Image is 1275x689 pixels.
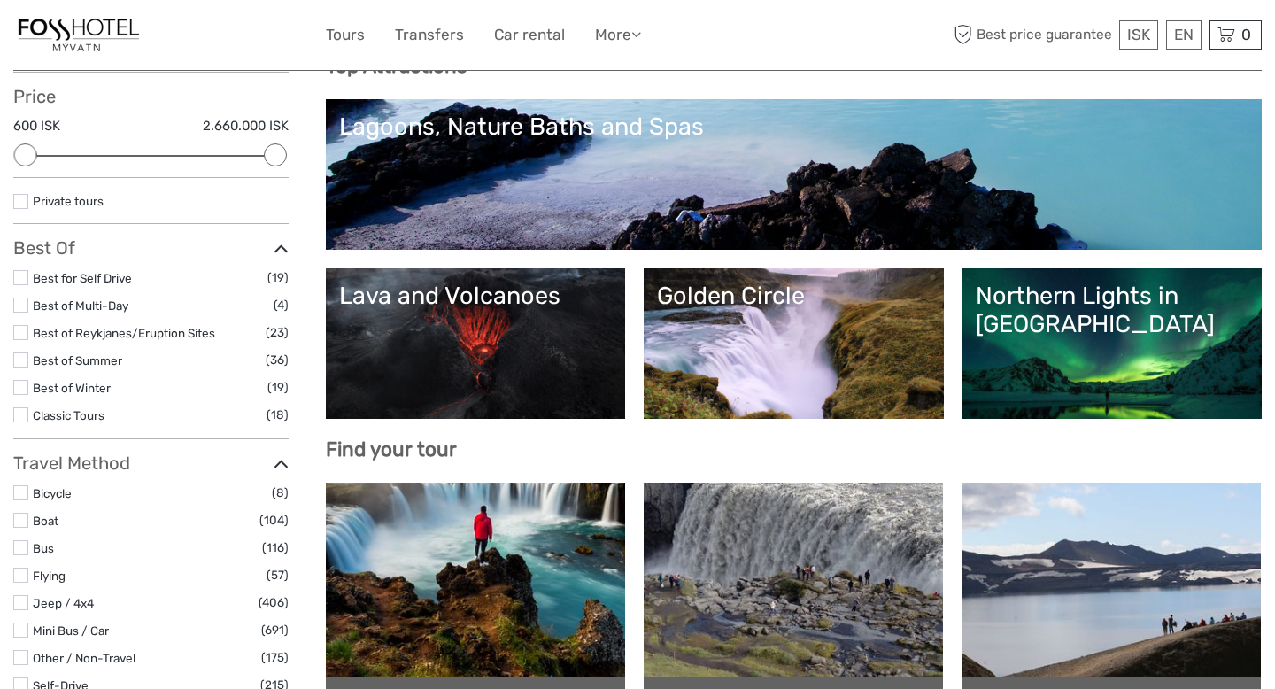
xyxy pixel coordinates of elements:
[33,596,94,610] a: Jeep / 4x4
[274,295,289,315] span: (4)
[326,437,457,461] b: Find your tour
[33,569,66,583] a: Flying
[595,22,641,48] a: More
[33,514,58,528] a: Boat
[33,541,54,555] a: Bus
[25,31,200,45] p: We're away right now. Please check back later!
[1166,20,1202,50] div: EN
[33,298,128,313] a: Best of Multi-Day
[339,112,1249,236] a: Lagoons, Nature Baths and Spas
[33,623,109,638] a: Mini Bus / Car
[259,510,289,530] span: (104)
[339,282,613,406] a: Lava and Volcanoes
[33,381,111,395] a: Best of Winter
[272,483,289,503] span: (8)
[13,453,289,474] h3: Travel Method
[339,112,1249,141] div: Lagoons, Nature Baths and Spas
[976,282,1249,406] a: Northern Lights in [GEOGRAPHIC_DATA]
[33,194,104,208] a: Private tours
[976,282,1249,339] div: Northern Lights in [GEOGRAPHIC_DATA]
[339,282,613,310] div: Lava and Volcanoes
[1239,26,1254,43] span: 0
[267,377,289,398] span: (19)
[657,282,931,406] a: Golden Circle
[33,326,215,340] a: Best of Reykjanes/Eruption Sites
[13,86,289,107] h3: Price
[259,592,289,613] span: (406)
[204,27,225,49] button: Open LiveChat chat widget
[261,620,289,640] span: (691)
[33,486,72,500] a: Bicycle
[33,353,122,368] a: Best of Summer
[266,322,289,343] span: (23)
[261,647,289,668] span: (175)
[494,22,565,48] a: Car rental
[657,282,931,310] div: Golden Circle
[326,22,365,48] a: Tours
[203,117,289,135] label: 2.660.000 ISK
[395,22,464,48] a: Transfers
[1127,26,1150,43] span: ISK
[33,651,135,665] a: Other / Non-Travel
[33,271,132,285] a: Best for Self Drive
[13,117,60,135] label: 600 ISK
[13,237,289,259] h3: Best Of
[267,565,289,585] span: (57)
[267,267,289,288] span: (19)
[267,405,289,425] span: (18)
[266,350,289,370] span: (36)
[33,408,104,422] a: Classic Tours
[262,538,289,558] span: (116)
[13,13,144,57] img: 1331-8a11efee-c5e4-47e4-a166-7ba43d126862_logo_small.jpg
[950,20,1116,50] span: Best price guarantee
